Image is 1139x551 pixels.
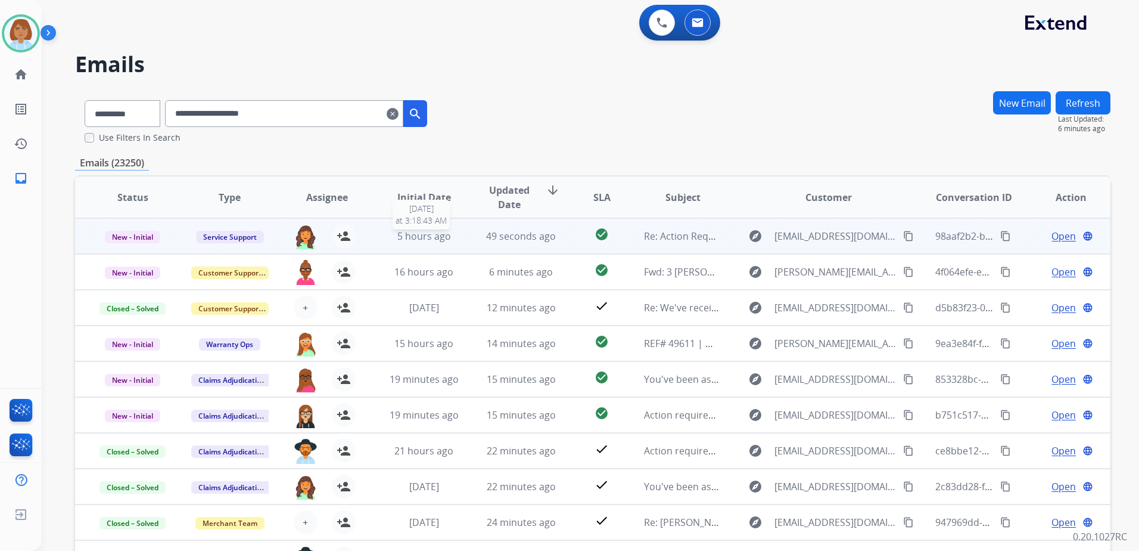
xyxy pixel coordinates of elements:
mat-icon: content_copy [903,410,914,420]
mat-icon: content_copy [1000,374,1011,385]
span: Customer Support [191,267,269,279]
mat-icon: check_circle [595,406,609,420]
mat-icon: check [595,299,609,313]
span: ce8bbe12-a116-4d67-bdf8-1fe4e48f50d3 [935,444,1115,457]
span: 6 minutes ago [1058,124,1110,134]
mat-icon: history [14,137,28,151]
span: 19 minutes ago [390,408,459,422]
mat-icon: explore [748,479,763,494]
span: [EMAIL_ADDRESS][DOMAIN_NAME] [774,301,897,315]
mat-icon: person_add [337,336,351,351]
img: agent-avatar [294,403,318,428]
span: New - Initial [105,267,160,279]
mat-icon: check_circle [595,335,609,349]
span: b751c517-362a-4bf4-9965-c5fdd579f53b [935,408,1113,422]
span: 853328bc-702a-4239-878c-34a627fb583a [935,373,1116,386]
span: 21 hours ago [394,444,453,457]
span: 5 hours ago [397,230,451,243]
mat-icon: explore [748,408,763,422]
span: Fwd: 3 [PERSON_NAME] Seat Photos [644,265,805,278]
span: 12 minutes ago [487,301,556,314]
mat-icon: explore [748,336,763,351]
span: [PERSON_NAME][EMAIL_ADDRESS][PERSON_NAME][DOMAIN_NAME] [774,265,897,279]
span: Re: We've received your product [644,301,789,314]
span: 9ea3e84f-fdd7-43aa-b65c-142873756ec5 [935,337,1115,350]
span: New - Initial [105,410,160,422]
mat-icon: person_add [337,515,351,530]
mat-icon: person_add [337,479,351,494]
span: Warranty Ops [199,338,260,351]
mat-icon: check [595,478,609,492]
mat-icon: person_add [337,372,351,386]
img: agent-avatar [294,367,318,392]
span: Service Support [196,231,264,243]
th: Action [1013,177,1110,218]
span: New - Initial [105,374,160,386]
mat-icon: home [14,67,28,82]
span: Open [1051,372,1076,386]
span: Claims Adjudication [191,445,273,458]
span: 22 minutes ago [487,480,556,493]
mat-icon: content_copy [903,338,914,349]
mat-icon: clear [387,107,399,121]
img: agent-avatar [294,439,318,464]
mat-icon: check_circle [595,370,609,385]
mat-icon: content_copy [1000,338,1011,349]
span: [DATE] [409,480,439,493]
span: You've been assigned a new service order: 2a83126f-655f-4ac0-b25b-3bfe7ff17f53 [644,373,1007,386]
img: agent-avatar [294,260,318,285]
button: + [294,296,318,320]
span: Open [1051,479,1076,494]
span: 49 seconds ago [486,230,556,243]
mat-icon: search [408,107,422,121]
button: Refresh [1056,91,1110,114]
mat-icon: person_add [337,408,351,422]
label: Use Filters In Search [99,132,181,144]
span: [EMAIL_ADDRESS][DOMAIN_NAME] [774,444,897,458]
span: Status [117,190,148,205]
span: Re: [PERSON_NAME] Contract [644,516,776,529]
span: at 3:18:43 AM [396,215,447,227]
span: Claims Adjudication [191,481,273,494]
mat-icon: check_circle [595,263,609,277]
mat-icon: explore [748,301,763,315]
span: [EMAIL_ADDRESS][DOMAIN_NAME] [774,479,897,494]
span: + [303,515,308,530]
mat-icon: content_copy [903,231,914,242]
span: Closed – Solved [99,481,166,494]
span: [EMAIL_ADDRESS][DOMAIN_NAME] [774,515,897,530]
mat-icon: explore [748,265,763,279]
mat-icon: language [1082,374,1093,385]
mat-icon: check [595,442,609,456]
mat-icon: content_copy [903,481,914,492]
p: 0.20.1027RC [1073,530,1127,544]
span: Action required: Extend claim approved for replacement [644,444,897,457]
span: 22 minutes ago [487,444,556,457]
span: Open [1051,408,1076,422]
span: 947969dd-0bb6-4ff3-9761-4ba1768335fd [935,516,1116,529]
span: Type [219,190,241,205]
mat-icon: content_copy [1000,445,1011,456]
mat-icon: arrow_downward [546,183,560,197]
span: REF# 49611 | Manual Contract Creation [644,337,821,350]
span: d5b83f23-05b9-46fd-bf31-895d658ed8dd [935,301,1117,314]
mat-icon: person_add [337,301,351,315]
span: Claims Adjudication [191,374,273,386]
mat-icon: content_copy [1000,410,1011,420]
span: 2c83dd28-f7a7-4763-84bf-59dee64770b1 [935,480,1116,493]
span: Customer [805,190,852,205]
mat-icon: content_copy [903,517,914,528]
span: Conversation ID [936,190,1012,205]
span: [DATE] [396,203,447,215]
span: Closed – Solved [99,302,166,315]
mat-icon: language [1082,338,1093,349]
span: Open [1051,265,1076,279]
span: 15 hours ago [394,337,453,350]
span: + [303,301,308,315]
span: 24 minutes ago [487,516,556,529]
span: Customer Support [191,302,269,315]
span: 15 minutes ago [487,408,556,422]
span: Assignee [306,190,348,205]
mat-icon: person_add [337,444,351,458]
mat-icon: content_copy [903,267,914,277]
